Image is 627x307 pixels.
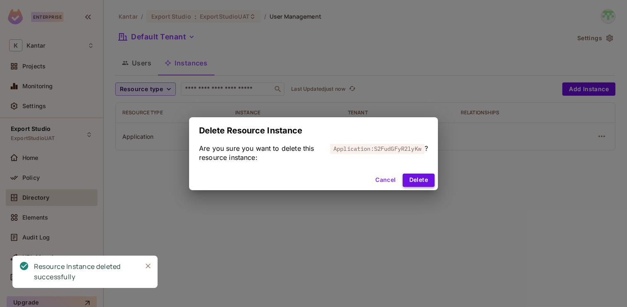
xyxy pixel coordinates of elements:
button: Delete [403,174,435,187]
h2: Delete Resource Instance [189,117,438,144]
div: Are you sure you want to delete this resource instance: ? [199,144,428,162]
span: Application:S2FudGFyR2lyKw [330,143,425,154]
button: Close [142,260,154,272]
div: Resource Instance deleted successfully [34,261,135,282]
button: Cancel [372,174,399,187]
